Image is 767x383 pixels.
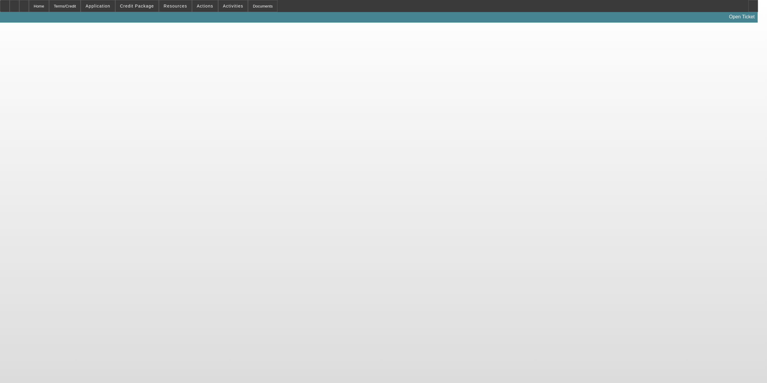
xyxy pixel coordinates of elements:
button: Activities [218,0,248,12]
span: Activities [223,4,243,8]
span: Credit Package [120,4,154,8]
span: Actions [197,4,213,8]
button: Application [81,0,115,12]
span: Resources [164,4,187,8]
button: Resources [159,0,192,12]
span: Application [85,4,110,8]
button: Credit Package [116,0,159,12]
a: Open Ticket [727,12,757,22]
button: Actions [192,0,218,12]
